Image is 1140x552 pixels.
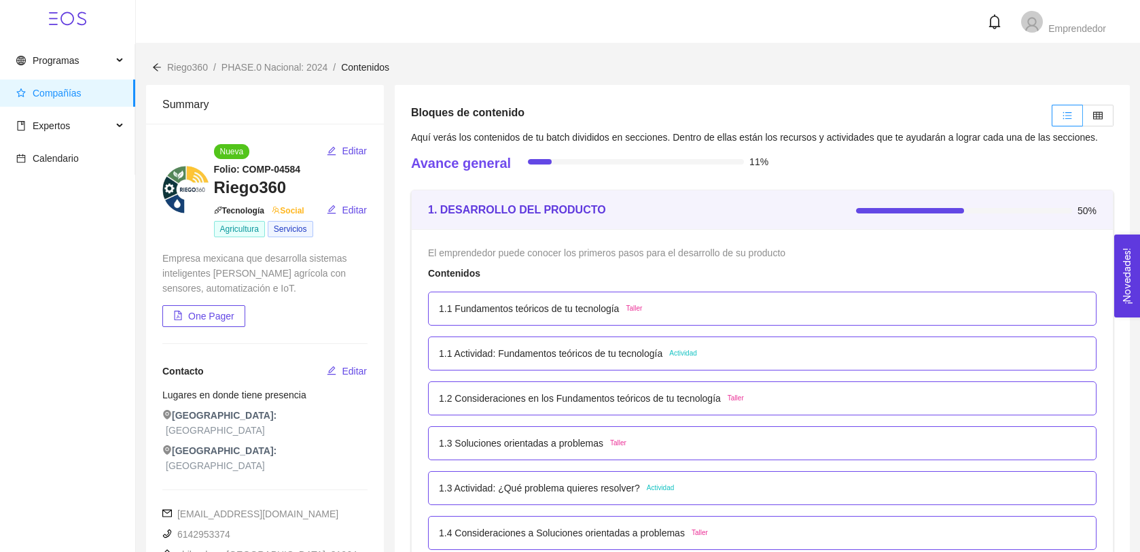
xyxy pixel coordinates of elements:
span: table [1093,111,1103,120]
span: mail [162,508,172,518]
span: environment [162,410,172,419]
button: editEditar [326,199,368,221]
span: file-pdf [173,311,183,322]
button: editEditar [326,360,368,382]
span: arrow-left [152,63,162,72]
h3: Riego360 [214,177,368,199]
span: star [16,88,26,98]
p: 1.3 Soluciones orientadas a problemas [439,436,603,451]
span: global [16,56,26,65]
span: Expertos [33,120,70,131]
span: environment [162,445,172,455]
span: Riego360 [167,62,208,73]
span: Calendario [33,153,79,164]
h4: Avance general [411,154,511,173]
span: Compañías [33,88,82,99]
span: Aquí verás los contenidos de tu batch divididos en secciones. Dentro de ellas están los recursos ... [411,132,1098,143]
span: Tecnología [214,206,304,215]
span: bell [987,14,1002,29]
p: 1.4 Consideraciones a Soluciones orientadas a problemas [439,525,685,540]
span: / [333,62,336,73]
img: 1755392480670-WhatsApp%20Image%202025-08-16%20at%207.00.43%20PM.jpeg [162,166,210,213]
button: editEditar [326,140,368,162]
span: Actividad [647,483,675,494]
span: Editar [342,203,367,218]
p: 1.1 Actividad: Fundamentos teóricos de tu tecnología [439,346,662,361]
span: user [1024,16,1040,33]
div: Summary [162,85,368,124]
span: edit [327,366,336,377]
span: Taller [610,438,626,449]
span: Editar [342,364,367,379]
button: Open Feedback Widget [1114,235,1140,317]
button: file-pdfOne Pager [162,305,245,327]
span: api [214,206,222,214]
span: calendar [16,154,26,163]
span: PHASE.0 Nacional: 2024 [221,62,327,73]
span: / [213,62,216,73]
span: 50% [1077,206,1097,215]
span: unordered-list [1063,111,1072,120]
span: book [16,121,26,131]
span: 6142953374 [162,529,230,540]
span: phone [162,529,172,538]
p: 1.2 Consideraciones en los Fundamentos teóricos de tu tecnología [439,391,721,406]
span: Servicios [268,221,313,237]
span: Social [267,206,304,215]
span: Contenidos [341,62,389,73]
span: Taller [728,393,744,404]
span: Actividad [669,348,697,359]
span: One Pager [188,309,234,324]
p: 1.3 Actividad: ¿Qué problema quieres resolver? [439,481,640,496]
span: Editar [342,143,367,158]
h5: Bloques de contenido [411,105,524,121]
strong: Contenidos [428,268,480,279]
span: edit [327,146,336,157]
span: [GEOGRAPHIC_DATA] [166,423,265,438]
span: Emprendedor [1048,23,1106,34]
span: Taller [626,303,642,314]
span: 11% [749,157,768,167]
div: Empresa mexicana que desarrolla sistemas inteligentes [PERSON_NAME] agrícola con sensores, automa... [162,251,368,296]
span: edit [327,205,336,215]
strong: 1. DESARROLLO DEL PRODUCTO [428,204,606,215]
span: Programas [33,55,79,66]
span: Nueva [214,144,250,159]
span: [GEOGRAPHIC_DATA]: [162,408,277,423]
span: Lugares en donde tiene presencia [162,390,306,400]
p: 1.1 Fundamentos teóricos de tu tecnología [439,301,619,316]
span: [GEOGRAPHIC_DATA]: [162,443,277,458]
span: team [272,206,280,214]
span: [GEOGRAPHIC_DATA] [166,458,265,473]
span: El emprendedor puede conocer los primeros pasos para el desarrollo de su producto [428,247,785,258]
span: [EMAIL_ADDRESS][DOMAIN_NAME] [162,508,338,519]
span: Agricultura [214,221,265,237]
span: Taller [692,528,708,538]
strong: Folio: COMP-04584 [214,164,301,175]
span: Contacto [162,366,204,377]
